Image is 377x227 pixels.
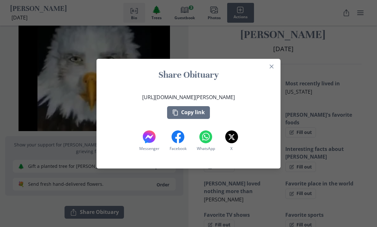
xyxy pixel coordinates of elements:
button: Facebook [168,129,188,153]
p: [URL][DOMAIN_NAME][PERSON_NAME] [142,93,235,101]
button: Copy link [167,106,210,119]
span: Facebook [170,146,187,152]
button: Close [266,61,277,72]
button: X [224,129,239,153]
span: WhatsApp [197,146,215,152]
span: X [230,146,233,152]
h1: Share Obituary [104,69,273,81]
button: Messenger [138,129,161,153]
span: Messenger [139,146,159,152]
button: WhatsApp [196,129,216,153]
